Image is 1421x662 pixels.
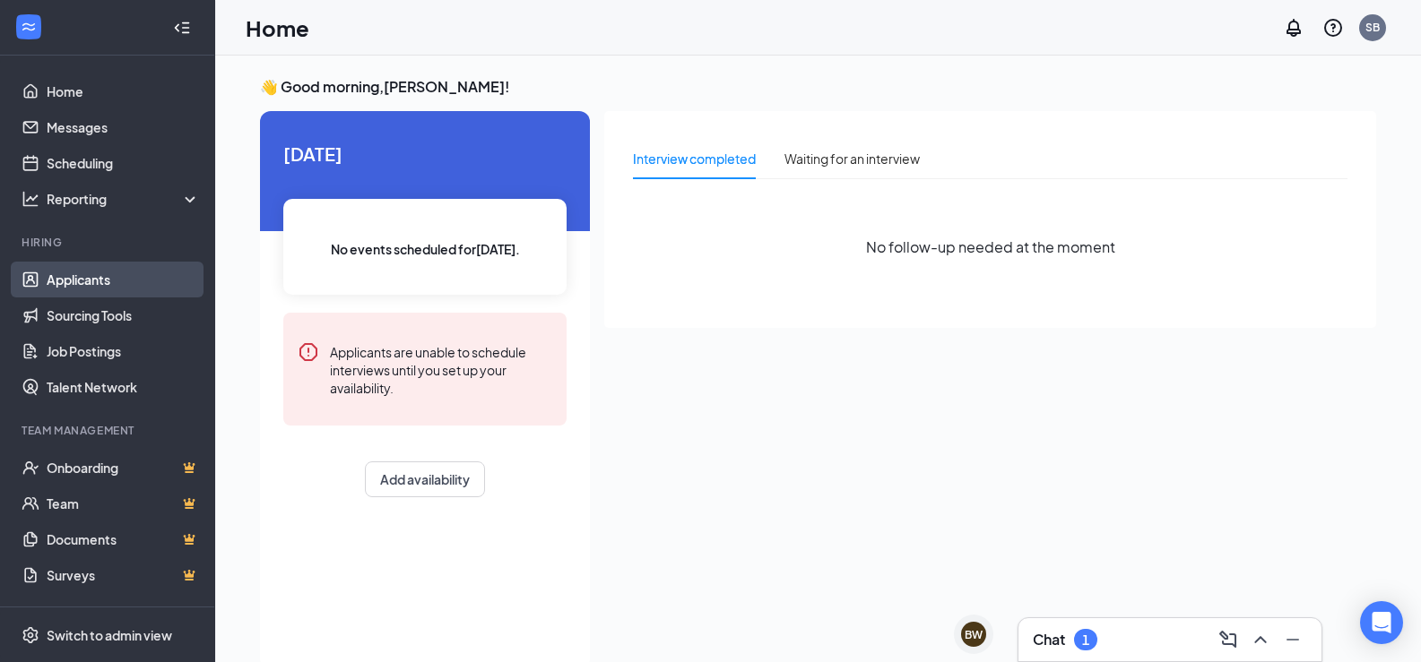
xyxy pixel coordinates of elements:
button: ChevronUp [1246,625,1275,654]
svg: WorkstreamLogo [20,18,38,36]
a: Home [47,73,200,109]
span: No follow-up needed at the moment [866,236,1115,258]
button: Add availability [365,461,485,497]
span: [DATE] [283,140,567,168]
svg: Analysis [22,190,39,208]
div: BW [965,627,983,642]
svg: Notifications [1283,17,1304,39]
div: Reporting [47,190,201,208]
h1: Home [246,13,309,43]
svg: ChevronUp [1250,629,1271,650]
a: Job Postings [47,333,200,369]
span: No events scheduled for [DATE] . [331,239,520,259]
svg: Collapse [173,19,191,37]
div: Applicants are unable to schedule interviews until you set up your availability. [330,341,552,397]
a: Applicants [47,262,200,297]
div: 1 [1082,632,1089,648]
a: SurveysCrown [47,557,200,593]
div: Interview completed [633,149,756,168]
h3: Chat [1033,630,1065,649]
svg: QuestionInfo [1322,17,1344,39]
a: Messages [47,109,200,145]
div: Switch to admin view [47,626,172,644]
button: Minimize [1278,625,1307,654]
h3: 👋 Good morning, [PERSON_NAME] ! [260,77,1376,97]
a: Sourcing Tools [47,297,200,333]
svg: ComposeMessage [1217,629,1239,650]
button: ComposeMessage [1214,625,1243,654]
div: Team Management [22,423,196,438]
div: SB [1365,20,1380,35]
a: TeamCrown [47,486,200,521]
a: DocumentsCrown [47,521,200,557]
a: OnboardingCrown [47,450,200,486]
a: Scheduling [47,145,200,181]
a: Talent Network [47,369,200,405]
div: Open Intercom Messenger [1360,601,1403,644]
svg: Settings [22,626,39,644]
div: Waiting for an interview [784,149,920,168]
svg: Minimize [1282,629,1304,650]
div: Hiring [22,235,196,250]
svg: Error [298,341,319,363]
